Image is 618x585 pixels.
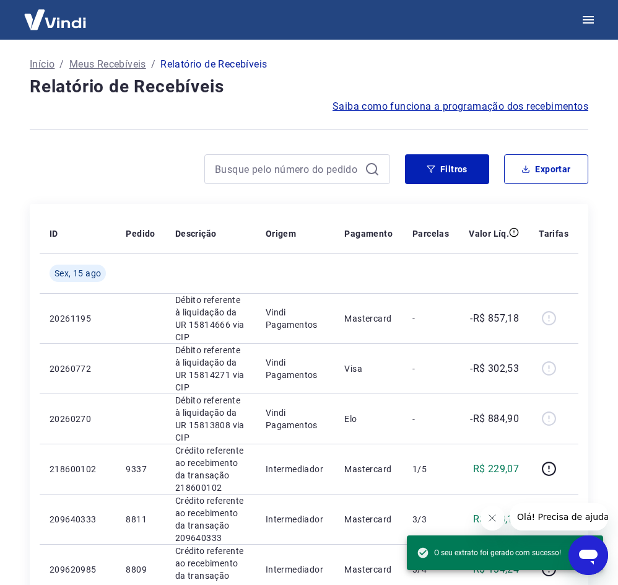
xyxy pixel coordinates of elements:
[215,160,360,178] input: Busque pelo número do pedido
[126,513,155,526] p: 8811
[50,563,106,576] p: 209620985
[344,227,393,240] p: Pagamento
[469,227,509,240] p: Valor Líq.
[160,57,267,72] p: Relatório de Recebíveis
[344,312,393,325] p: Mastercard
[50,513,106,526] p: 209640333
[473,462,520,477] p: R$ 229,07
[470,361,519,376] p: -R$ 302,53
[15,1,95,38] img: Vindi
[417,547,561,559] span: O seu extrato foi gerado com sucesso!
[344,363,393,375] p: Visa
[175,495,246,544] p: Crédito referente ao recebimento da transação 209640333
[266,463,325,475] p: Intermediador
[54,267,101,279] span: Sex, 15 ago
[412,513,449,526] p: 3/3
[266,227,296,240] p: Origem
[412,463,449,475] p: 1/5
[266,563,325,576] p: Intermediador
[412,363,449,375] p: -
[480,506,505,530] iframe: Fechar mensagem
[7,9,104,19] span: Olá! Precisa de ajuda?
[412,413,449,425] p: -
[175,294,246,343] p: Débito referente à liquidação da UR 15814666 via CIP
[175,227,217,240] p: Descrição
[412,312,449,325] p: -
[412,227,449,240] p: Parcelas
[510,503,608,530] iframe: Mensagem da empresa
[470,311,519,326] p: -R$ 857,18
[50,312,106,325] p: 20261195
[50,413,106,425] p: 20260270
[126,463,155,475] p: 9337
[69,57,146,72] a: Meus Recebíveis
[30,74,588,99] h4: Relatório de Recebíveis
[266,306,325,331] p: Vindi Pagamentos
[344,513,393,526] p: Mastercard
[50,463,106,475] p: 218600102
[50,363,106,375] p: 20260772
[175,444,246,494] p: Crédito referente ao recebimento da transação 218600102
[568,535,608,575] iframe: Botão para abrir a janela de mensagens
[344,463,393,475] p: Mastercard
[266,407,325,431] p: Vindi Pagamentos
[470,411,519,426] p: -R$ 884,90
[151,57,155,72] p: /
[405,154,489,184] button: Filtros
[59,57,64,72] p: /
[333,99,588,114] a: Saiba como funciona a programação dos recebimentos
[473,512,520,527] p: R$ 200,16
[30,57,54,72] a: Início
[344,413,393,425] p: Elo
[344,563,393,576] p: Mastercard
[126,563,155,576] p: 8809
[175,344,246,394] p: Débito referente à liquidação da UR 15814271 via CIP
[504,154,588,184] button: Exportar
[126,227,155,240] p: Pedido
[266,513,325,526] p: Intermediador
[266,356,325,381] p: Vindi Pagamentos
[175,394,246,444] p: Débito referente à liquidação da UR 15813808 via CIP
[50,227,58,240] p: ID
[539,227,568,240] p: Tarifas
